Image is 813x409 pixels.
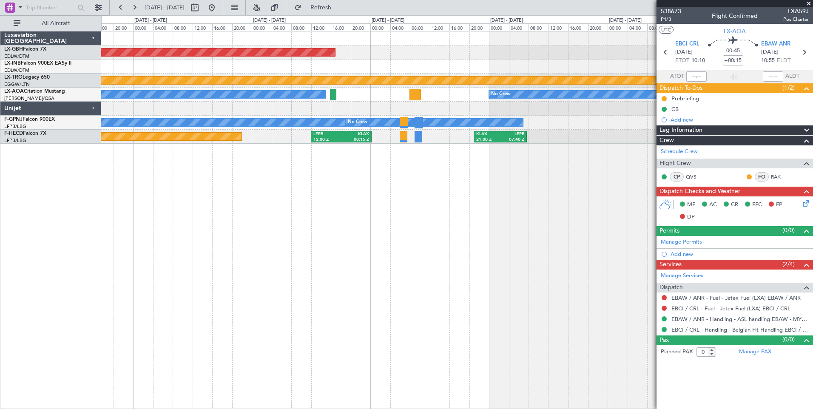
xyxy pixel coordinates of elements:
div: 20:00 [232,23,252,31]
a: Manage Services [661,272,703,280]
div: 08:00 [529,23,548,31]
input: Trip Number [26,1,75,14]
div: 00:00 [133,23,153,31]
div: 08:00 [410,23,429,31]
div: 20:00 [351,23,370,31]
div: 20:00 [469,23,489,31]
div: [DATE] - [DATE] [253,17,286,24]
div: Prebriefing [671,95,699,102]
div: CP [670,172,684,182]
a: LFPB/LBG [4,123,26,130]
div: Add new [671,116,809,123]
span: ATOT [670,72,684,81]
div: 20:00 [588,23,608,31]
span: 10:55 [761,57,775,65]
div: 12:00 Z [313,137,341,143]
div: 12:00 [311,23,331,31]
div: 07:40 Z [500,137,524,143]
span: EBCI CRL [675,40,699,48]
div: CB [671,105,679,113]
span: Services [659,260,682,270]
div: 00:00 [370,23,390,31]
div: 16:00 [568,23,588,31]
div: No Crew [348,116,367,129]
div: [DATE] - [DATE] [134,17,167,24]
span: LX-AOA [4,89,24,94]
button: All Aircraft [9,17,92,30]
div: 12:00 [193,23,212,31]
div: 00:15 Z [341,137,369,143]
span: Dispatch To-Dos [659,83,702,93]
span: Pos Charter [783,16,809,23]
a: EBAW / ANR - Handling - ASL handling EBAW - MYHANDLING [671,315,809,323]
div: 08:00 [291,23,311,31]
div: 08:00 [173,23,192,31]
a: LFPB/LBG [4,137,26,144]
span: EBAW ANR [761,40,790,48]
div: 00:00 [252,23,271,31]
span: CR [731,201,738,209]
div: 21:00 Z [476,137,500,143]
a: Manage Permits [661,238,702,247]
span: LX-AOA [724,27,746,36]
a: LX-INBFalcon 900EX EASy II [4,61,71,66]
div: 12:00 [430,23,449,31]
a: LX-AOACitation Mustang [4,89,65,94]
div: 00:00 [608,23,627,31]
div: 04:00 [272,23,291,31]
div: 04:00 [153,23,173,31]
a: EDLW/DTM [4,67,29,74]
span: LX-TRO [4,75,23,80]
div: 04:00 [628,23,647,31]
div: [DATE] - [DATE] [609,17,642,24]
div: 16:00 [94,23,114,31]
span: (0/0) [782,226,795,235]
button: UTC [659,26,674,34]
div: LFPB [313,131,341,137]
span: Flight Crew [659,159,691,168]
div: 00:00 [489,23,509,31]
div: Flight Confirmed [712,11,758,20]
a: F-GPNJFalcon 900EX [4,117,55,122]
div: 16:00 [449,23,469,31]
span: FFC [752,201,762,209]
span: Refresh [303,5,339,11]
a: LX-TROLegacy 650 [4,75,50,80]
span: Dispatch Checks and Weather [659,187,740,196]
span: Pax [659,335,669,345]
span: ETOT [675,57,689,65]
span: F-HECD [4,131,23,136]
div: 08:00 [647,23,667,31]
div: 12:00 [549,23,568,31]
span: 10:10 [691,57,705,65]
span: Leg Information [659,125,702,135]
a: LX-GBHFalcon 7X [4,47,46,52]
span: (1/2) [782,83,795,92]
span: ELDT [777,57,790,65]
div: No Crew [491,88,511,101]
a: F-HECDFalcon 7X [4,131,46,136]
div: KLAX [341,131,369,137]
span: (2/4) [782,260,795,269]
a: [PERSON_NAME]/QSA [4,95,54,102]
button: Refresh [290,1,341,14]
span: AC [709,201,717,209]
div: 16:00 [331,23,350,31]
span: LX-GBH [4,47,23,52]
div: [DATE] - [DATE] [372,17,404,24]
input: --:-- [686,71,707,82]
span: [DATE] [761,48,779,57]
div: Add new [671,250,809,258]
a: Schedule Crew [661,148,698,156]
a: EBCI / CRL - Fuel - Jetex Fuel (LXA) EBCI / CRL [671,305,790,312]
a: EBCI / CRL - Handling - Belgian Flt Handling EBCI / CRL [671,326,809,333]
div: 04:00 [509,23,529,31]
span: 538673 [661,7,681,16]
span: [DATE] [675,48,693,57]
span: MF [687,201,695,209]
span: FP [776,201,782,209]
span: F-GPNJ [4,117,23,122]
a: EBAW / ANR - Fuel - Jetex Fuel (LXA) EBAW / ANR [671,294,801,301]
span: LX-INB [4,61,21,66]
span: (0/0) [782,335,795,344]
